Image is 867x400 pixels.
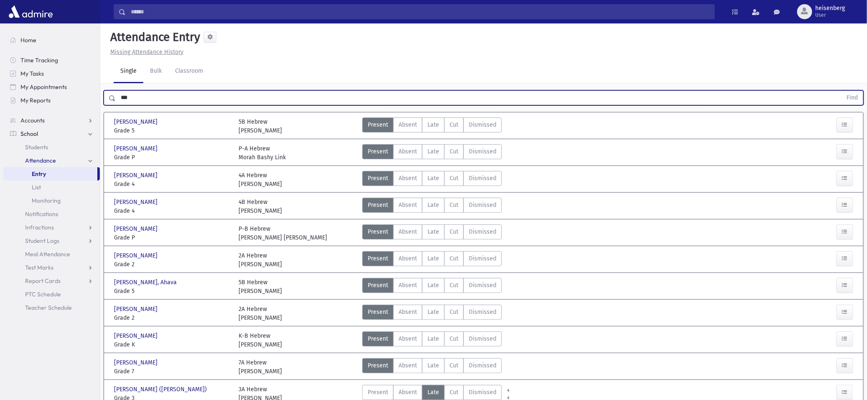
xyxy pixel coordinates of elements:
a: PTC Schedule [3,288,100,301]
span: Dismissed [469,120,496,129]
a: My Reports [3,94,100,107]
span: Cut [450,334,458,343]
div: 5B Hebrew [PERSON_NAME] [239,117,282,135]
span: Cut [450,281,458,290]
span: PTC Schedule [25,290,61,298]
span: Late [427,308,439,316]
div: 2A Hebrew [PERSON_NAME] [239,251,282,269]
a: Single [114,60,143,83]
span: Present [368,308,388,316]
span: Test Marks [25,264,53,271]
span: heisenberg [816,5,845,12]
div: AttTypes [362,171,502,189]
div: AttTypes [362,331,502,349]
span: Teacher Schedule [25,304,72,311]
span: Late [427,334,439,343]
u: Missing Attendance History [110,48,183,56]
a: Missing Attendance History [107,48,183,56]
div: AttTypes [362,198,502,215]
span: Absent [399,308,417,316]
span: Absent [399,201,417,209]
span: Grade P [114,233,230,242]
a: Student Logs [3,234,100,247]
span: Absent [399,361,417,370]
span: Grade K [114,340,230,349]
span: Grade 4 [114,206,230,215]
span: Grade 5 [114,287,230,296]
span: Cut [450,361,458,370]
span: Late [427,174,439,183]
span: Present [368,388,388,397]
span: Late [427,254,439,263]
a: Teacher Schedule [3,301,100,314]
span: Dismissed [469,281,496,290]
span: Late [427,227,439,236]
div: AttTypes [362,305,502,322]
span: Grade P [114,153,230,162]
a: Monitoring [3,194,100,207]
a: Entry [3,167,97,181]
a: List [3,181,100,194]
div: K-B Hebrew [PERSON_NAME] [239,331,282,349]
span: Dismissed [469,308,496,316]
span: [PERSON_NAME] [114,251,159,260]
span: Accounts [20,117,45,124]
a: Classroom [168,60,210,83]
a: Home [3,33,100,47]
a: Attendance [3,154,100,167]
h5: Attendance Entry [107,30,200,44]
span: [PERSON_NAME] [114,198,159,206]
span: Cut [450,308,458,316]
span: [PERSON_NAME] [114,358,159,367]
span: My Tasks [20,70,44,77]
a: Bulk [143,60,168,83]
a: Time Tracking [3,54,100,67]
div: P-A Hebrew Morah Bashy Link [239,144,286,162]
span: Entry [32,170,46,178]
span: Present [368,174,388,183]
span: Monitoring [32,197,61,204]
span: Cut [450,147,458,156]
span: Dismissed [469,147,496,156]
span: Grade 4 [114,180,230,189]
span: Notifications [25,210,58,218]
span: Student Logs [25,237,59,245]
img: AdmirePro [7,3,55,20]
a: My Tasks [3,67,100,80]
span: Late [427,120,439,129]
span: Absent [399,388,417,397]
div: 4A Hebrew [PERSON_NAME] [239,171,282,189]
span: Infractions [25,224,54,231]
span: Absent [399,254,417,263]
span: Present [368,281,388,290]
span: [PERSON_NAME] [114,305,159,313]
div: 5B Hebrew [PERSON_NAME] [239,278,282,296]
div: 4B Hebrew [PERSON_NAME] [239,198,282,215]
span: Meal Attendance [25,250,70,258]
span: School [20,130,38,138]
span: Late [427,147,439,156]
div: AttTypes [362,278,502,296]
span: Absent [399,227,417,236]
span: Cut [450,201,458,209]
span: Present [368,227,388,236]
a: Notifications [3,207,100,221]
span: Present [368,201,388,209]
span: Present [368,254,388,263]
div: AttTypes [362,224,502,242]
span: Late [427,281,439,290]
span: Time Tracking [20,56,58,64]
span: User [816,12,845,18]
span: Absent [399,174,417,183]
span: [PERSON_NAME], Ahava [114,278,178,287]
a: Students [3,140,100,154]
span: Home [20,36,36,44]
span: Dismissed [469,254,496,263]
span: [PERSON_NAME] [114,224,159,233]
span: Late [427,388,439,397]
span: Dismissed [469,334,496,343]
div: AttTypes [362,251,502,269]
span: Absent [399,281,417,290]
span: Students [25,143,48,151]
a: School [3,127,100,140]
